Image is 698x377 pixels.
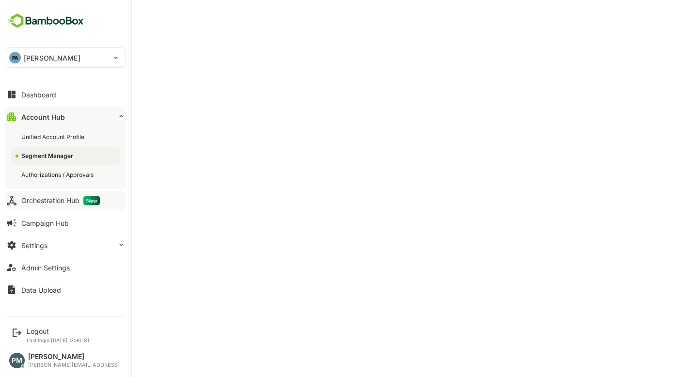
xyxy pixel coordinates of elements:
span: New [83,196,100,205]
button: Campaign Hub [5,213,126,233]
div: [PERSON_NAME] [28,353,120,361]
button: Account Hub [5,107,126,126]
button: Orchestration HubNew [5,191,126,210]
button: Dashboard [5,85,126,104]
div: Logout [27,327,90,335]
div: Dashboard [21,91,56,99]
div: Admin Settings [21,264,70,272]
p: Last login: [DATE] 17:36 IST [27,337,90,343]
button: Settings [5,236,126,255]
div: Campaign Hub [21,219,69,227]
div: Account Hub [21,113,65,121]
div: PA[PERSON_NAME] [5,48,126,67]
div: [PERSON_NAME][EMAIL_ADDRESS] [28,362,120,368]
div: PA [9,52,21,63]
div: Unified Account Profile [21,133,86,141]
div: Segment Manager [21,152,75,160]
div: Data Upload [21,286,61,294]
div: Orchestration Hub [21,196,100,205]
button: Data Upload [5,280,126,299]
img: BambooboxFullLogoMark.5f36c76dfaba33ec1ec1367b70bb1252.svg [5,12,87,30]
div: Settings [21,241,48,250]
div: Authorizations / Approvals [21,171,95,179]
button: Admin Settings [5,258,126,277]
div: PM [9,353,25,368]
p: [PERSON_NAME] [24,53,80,63]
